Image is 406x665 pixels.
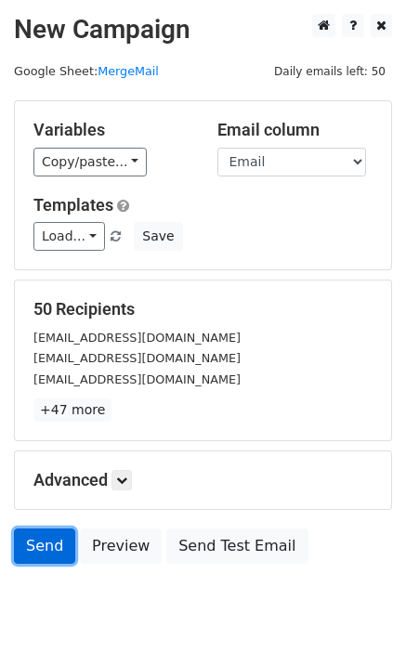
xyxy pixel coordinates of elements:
a: Templates [33,195,113,215]
small: [EMAIL_ADDRESS][DOMAIN_NAME] [33,351,241,365]
small: [EMAIL_ADDRESS][DOMAIN_NAME] [33,372,241,386]
a: Daily emails left: 50 [268,64,392,78]
h2: New Campaign [14,14,392,46]
span: Daily emails left: 50 [268,61,392,82]
a: +47 more [33,398,111,422]
button: Save [134,222,182,251]
h5: Email column [217,120,373,140]
h5: 50 Recipients [33,299,373,319]
small: Google Sheet: [14,64,159,78]
a: Send Test Email [166,528,308,564]
a: Preview [80,528,162,564]
iframe: Chat Widget [313,576,406,665]
small: [EMAIL_ADDRESS][DOMAIN_NAME] [33,331,241,345]
a: Copy/paste... [33,148,147,176]
a: Load... [33,222,105,251]
a: Send [14,528,75,564]
h5: Advanced [33,470,373,490]
a: MergeMail [98,64,159,78]
h5: Variables [33,120,190,140]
